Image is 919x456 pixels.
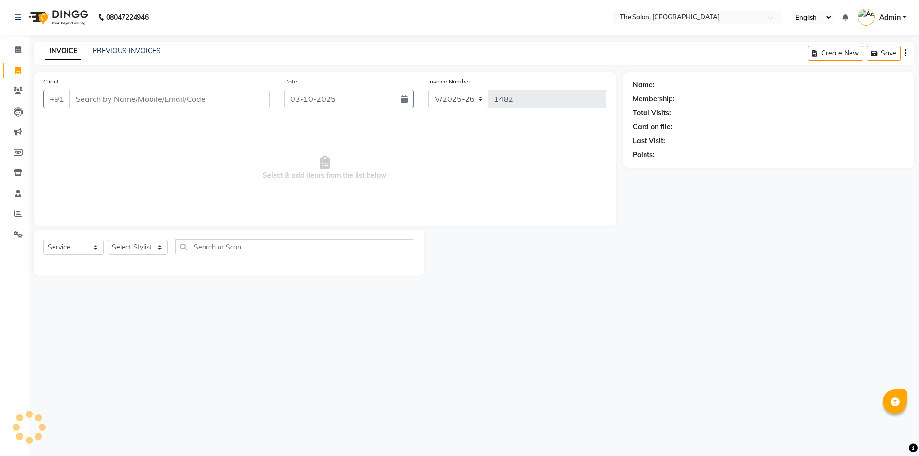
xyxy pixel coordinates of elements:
div: Total Visits: [633,108,671,118]
img: Admin [858,9,875,26]
a: INVOICE [45,42,81,60]
div: Card on file: [633,122,672,132]
iframe: chat widget [878,417,909,446]
label: Invoice Number [428,77,470,86]
div: Membership: [633,94,675,104]
div: Points: [633,150,655,160]
button: Save [867,46,901,61]
label: Client [43,77,59,86]
button: Create New [808,46,863,61]
input: Search by Name/Mobile/Email/Code [69,90,270,108]
span: Admin [879,13,901,23]
span: Select & add items from the list below [43,120,606,216]
button: +91 [43,90,70,108]
img: logo [25,4,91,31]
b: 08047224946 [106,4,149,31]
input: Search or Scan [175,239,414,254]
label: Date [284,77,297,86]
div: Name: [633,80,655,90]
div: Last Visit: [633,136,665,146]
a: PREVIOUS INVOICES [93,46,161,55]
